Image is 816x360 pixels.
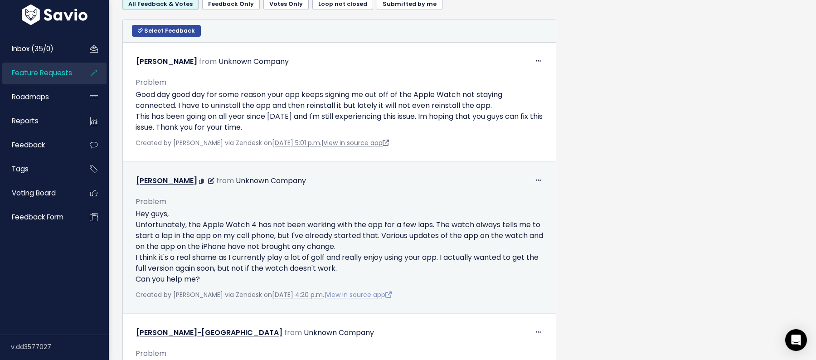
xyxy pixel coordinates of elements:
div: Unknown Company [304,326,374,340]
p: Good day good day for some reason your app keeps signing me out off of the Apple Watch not stayin... [136,89,543,133]
p: Hey guys, Unfortunately, the Apple Watch 4 has not been working with the app for a few laps. The ... [136,209,543,285]
a: Inbox (35/0) [2,39,75,59]
button: Select Feedback [132,25,201,37]
a: [DATE] 5:01 p.m. [272,138,321,147]
i: Copy Email to clipboard [199,179,204,184]
span: Roadmaps [12,92,49,102]
span: Reports [12,116,39,126]
span: Feedback form [12,212,63,222]
span: from [199,56,217,67]
span: Problem [136,196,166,207]
a: Roadmaps [2,87,75,107]
span: Feature Requests [12,68,72,78]
span: from [284,327,302,338]
span: Voting Board [12,188,56,198]
a: View in source app [323,138,389,147]
span: Created by [PERSON_NAME] via Zendesk on | [136,290,392,299]
div: v.dd3577027 [11,335,109,359]
span: Problem [136,348,166,359]
a: Reports [2,111,75,131]
a: Tags [2,159,75,180]
a: [PERSON_NAME]-[GEOGRAPHIC_DATA] [136,327,282,338]
span: Select Feedback [144,27,195,34]
span: Feedback [12,140,45,150]
div: Unknown Company [219,55,289,68]
span: from [216,175,234,186]
a: View in source app [326,290,392,299]
a: [PERSON_NAME] [136,175,197,186]
span: Inbox (35/0) [12,44,53,54]
a: [PERSON_NAME] [136,56,197,67]
div: Open Intercom Messenger [785,329,807,351]
a: Voting Board [2,183,75,204]
img: logo-white.9d6f32f41409.svg [19,5,90,25]
a: Feature Requests [2,63,75,83]
span: Tags [12,164,29,174]
div: Unknown Company [236,175,306,188]
a: Feedback [2,135,75,156]
a: [DATE] 4:20 p.m. [272,290,324,299]
span: Problem [136,77,166,88]
span: Created by [PERSON_NAME] via Zendesk on | [136,138,389,147]
a: Feedback form [2,207,75,228]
